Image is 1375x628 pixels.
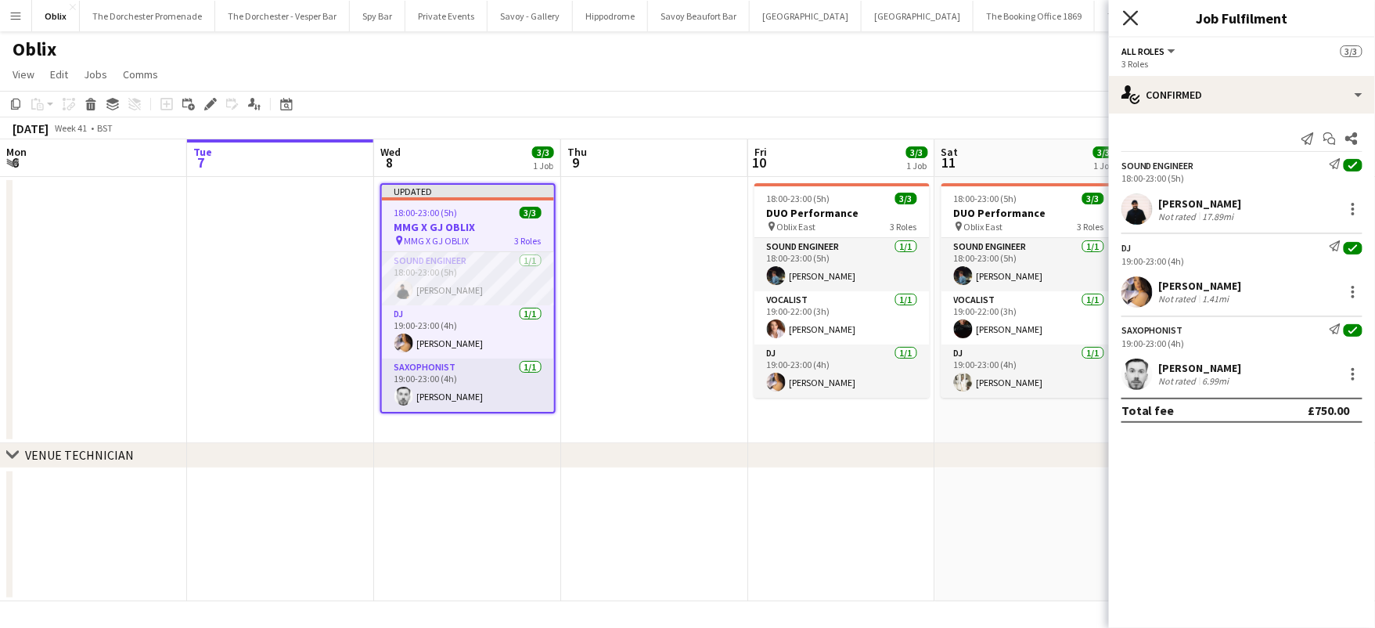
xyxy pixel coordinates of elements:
div: 1 Job [907,160,927,171]
div: Sound Engineer [1121,160,1194,171]
div: Not rated [1159,211,1200,222]
button: Spy Bar [350,1,405,31]
app-card-role: Vocalist1/119:00-22:00 (3h)[PERSON_NAME] [754,291,930,345]
div: Not rated [1159,375,1200,387]
a: View [6,64,41,85]
span: 18:00-23:00 (5h) [767,193,830,204]
button: Oblix [32,1,80,31]
button: Private Events [405,1,488,31]
div: 18:00-23:00 (5h) [1121,172,1362,184]
div: [PERSON_NAME] [1159,279,1242,293]
div: [DATE] [13,121,49,136]
span: Thu [567,145,587,159]
button: [GEOGRAPHIC_DATA] [750,1,862,31]
div: £750.00 [1308,402,1350,418]
span: 3/3 [1093,146,1115,158]
app-card-role: DJ1/119:00-23:00 (4h)[PERSON_NAME] [754,345,930,398]
app-card-role: Sound Engineer1/118:00-23:00 (5h)[PERSON_NAME] [941,238,1117,291]
h3: Job Fulfilment [1109,8,1375,28]
span: 8 [378,153,401,171]
app-card-role: Vocalist1/119:00-22:00 (3h)[PERSON_NAME] [941,291,1117,345]
h1: Oblix [13,38,56,61]
app-card-role: Sound Engineer1/118:00-23:00 (5h)[PERSON_NAME] [754,238,930,291]
span: Oblix East [777,221,816,233]
span: 3/3 [906,146,928,158]
app-job-card: 18:00-23:00 (5h)3/3DUO Performance Oblix East3 RolesSound Engineer1/118:00-23:00 (5h)[PERSON_NAME... [941,183,1117,398]
span: Comms [123,67,158,81]
div: 1 Job [533,160,553,171]
button: [GEOGRAPHIC_DATA] [862,1,974,31]
div: Confirmed [1109,76,1375,114]
a: Jobs [77,64,113,85]
h3: DUO Performance [754,206,930,220]
span: 11 [939,153,959,171]
span: 3/3 [520,207,542,218]
button: Savoy - Gallery [488,1,573,31]
span: Fri [754,145,767,159]
span: 6 [4,153,27,171]
div: 6.99mi [1200,375,1233,387]
span: Edit [50,67,68,81]
span: Wed [380,145,401,159]
span: View [13,67,34,81]
app-job-card: 18:00-23:00 (5h)3/3DUO Performance Oblix East3 RolesSound Engineer1/118:00-23:00 (5h)[PERSON_NAME... [754,183,930,398]
span: 3/3 [895,193,917,204]
div: Saxophonist [1121,324,1183,336]
span: 7 [191,153,212,171]
app-job-card: Updated18:00-23:00 (5h)3/3MMG X GJ OBLIX MMG X GJ OBLIX3 RolesSound Engineer1/118:00-23:00 (5h)[P... [380,183,556,413]
span: Tue [193,145,212,159]
div: BST [97,122,113,134]
span: 3/3 [1341,45,1362,57]
div: 1.41mi [1200,293,1233,305]
div: [PERSON_NAME] [1159,361,1242,375]
div: 19:00-23:00 (4h) [1121,255,1362,267]
span: Week 41 [52,122,91,134]
span: 3 Roles [1078,221,1104,233]
div: Total fee [1121,402,1175,418]
span: All roles [1121,45,1165,57]
div: 3 Roles [1121,58,1362,70]
div: 1 Job [1094,160,1114,171]
div: 19:00-23:00 (4h) [1121,337,1362,349]
span: 3/3 [1082,193,1104,204]
span: 10 [752,153,767,171]
span: MMG X GJ OBLIX [405,235,470,247]
app-card-role: DJ1/119:00-23:00 (4h)[PERSON_NAME] [382,305,554,359]
app-card-role: Saxophonist1/119:00-23:00 (4h)[PERSON_NAME] [382,359,554,412]
div: VENUE TECHNICIAN [25,447,134,463]
app-card-role: Sound Engineer1/118:00-23:00 (5h)[PERSON_NAME] [382,252,554,305]
button: All roles [1121,45,1178,57]
span: 18:00-23:00 (5h) [954,193,1017,204]
button: The Dark Horse [1095,1,1182,31]
span: 3 Roles [515,235,542,247]
span: 18:00-23:00 (5h) [394,207,458,218]
button: The Booking Office 1869 [974,1,1095,31]
app-card-role: DJ1/119:00-23:00 (4h)[PERSON_NAME] [941,345,1117,398]
span: Jobs [84,67,107,81]
h3: DUO Performance [941,206,1117,220]
a: Edit [44,64,74,85]
button: Hippodrome [573,1,648,31]
span: 9 [565,153,587,171]
button: The Dorchester - Vesper Bar [215,1,350,31]
a: Comms [117,64,164,85]
span: Sat [941,145,959,159]
span: Mon [6,145,27,159]
span: 3/3 [532,146,554,158]
div: 17.89mi [1200,211,1237,222]
span: 3 Roles [891,221,917,233]
h3: MMG X GJ OBLIX [382,220,554,234]
div: [PERSON_NAME] [1159,197,1242,211]
button: The Dorchester Promenade [80,1,215,31]
div: Updated [382,185,554,197]
span: Oblix East [964,221,1003,233]
div: Not rated [1159,293,1200,305]
div: DJ [1121,242,1131,254]
button: Savoy Beaufort Bar [648,1,750,31]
